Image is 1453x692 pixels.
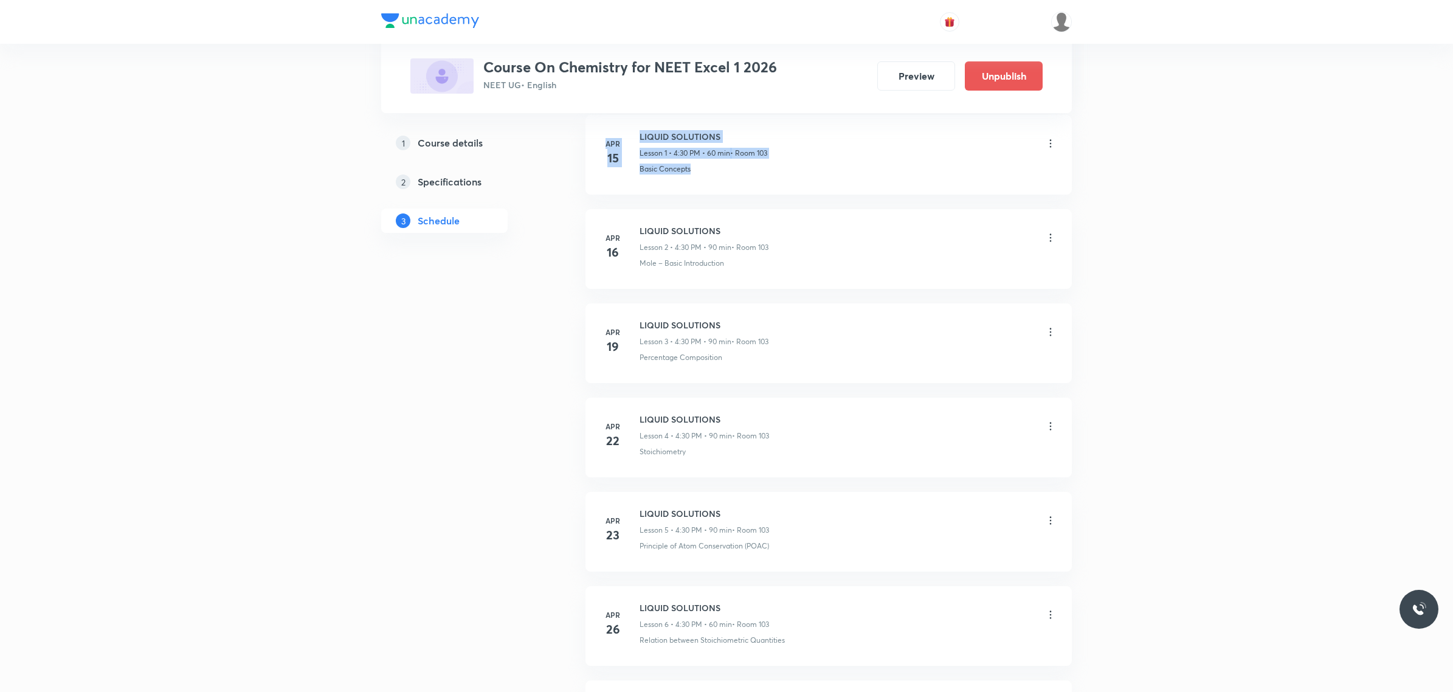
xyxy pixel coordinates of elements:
[640,525,732,536] p: Lesson 5 • 4:30 PM • 90 min
[640,619,732,630] p: Lesson 6 • 4:30 PM • 60 min
[601,243,625,261] h4: 16
[601,138,625,149] h6: Apr
[640,635,785,646] p: Relation between Stoichiometric Quantities
[640,319,768,331] h6: LIQUID SOLUTIONS
[396,175,410,189] p: 2
[731,242,768,253] p: • Room 103
[1051,12,1072,32] img: UNACADEMY
[410,58,474,94] img: 3CEAC2E4-5E59-44A5-80F4-5E81ACD48FD5_plus.png
[640,413,769,426] h6: LIQUID SOLUTIONS
[730,148,767,159] p: • Room 103
[418,136,483,150] h5: Course details
[601,620,625,638] h4: 26
[640,164,691,175] p: Basic Concepts
[601,337,625,356] h4: 19
[640,541,769,552] p: Principle of Atom Conservation (POAC)
[381,13,479,31] a: Company Logo
[640,336,731,347] p: Lesson 3 • 4:30 PM • 90 min
[640,446,686,457] p: Stoichiometry
[640,601,769,614] h6: LIQUID SOLUTIONS
[601,421,625,432] h6: Apr
[396,213,410,228] p: 3
[640,352,722,363] p: Percentage Composition
[601,327,625,337] h6: Apr
[1412,602,1426,617] img: ttu
[640,507,769,520] h6: LIQUID SOLUTIONS
[483,78,777,91] p: NEET UG • English
[601,515,625,526] h6: Apr
[640,431,732,441] p: Lesson 4 • 4:30 PM • 90 min
[944,16,955,27] img: avatar
[483,58,777,76] h3: Course On Chemistry for NEET Excel 1 2026
[731,336,768,347] p: • Room 103
[601,526,625,544] h4: 23
[601,432,625,450] h4: 22
[418,175,481,189] h5: Specifications
[601,609,625,620] h6: Apr
[732,525,769,536] p: • Room 103
[640,258,724,269] p: Mole – Basic Introduction
[732,619,769,630] p: • Room 103
[396,136,410,150] p: 1
[601,149,625,167] h4: 15
[732,431,769,441] p: • Room 103
[940,12,959,32] button: avatar
[640,224,768,237] h6: LIQUID SOLUTIONS
[965,61,1043,91] button: Unpublish
[601,232,625,243] h6: Apr
[381,131,547,155] a: 1Course details
[418,213,460,228] h5: Schedule
[640,130,767,143] h6: LIQUID SOLUTIONS
[381,170,547,194] a: 2Specifications
[381,13,479,28] img: Company Logo
[640,242,731,253] p: Lesson 2 • 4:30 PM • 90 min
[877,61,955,91] button: Preview
[640,148,730,159] p: Lesson 1 • 4:30 PM • 60 min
